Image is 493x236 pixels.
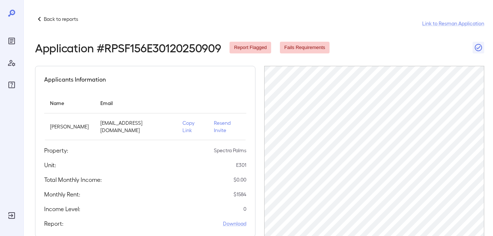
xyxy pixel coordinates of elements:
[44,219,63,228] h5: Report:
[44,190,80,199] h5: Monthly Rent:
[236,161,246,169] p: E301
[50,123,89,130] p: [PERSON_NAME]
[35,41,221,54] h2: Application # RPSF156E30120250909
[182,119,202,134] p: Copy Link
[243,205,246,213] p: 0
[473,42,484,53] button: Close Report
[100,119,171,134] p: [EMAIL_ADDRESS][DOMAIN_NAME]
[214,147,246,154] p: Spectra Palms
[234,191,246,198] p: $ 1584
[44,93,246,140] table: simple table
[6,35,18,47] div: Reports
[280,44,330,51] span: Fails Requirements
[422,20,484,27] a: Link to Resman Application
[214,119,240,134] p: Resend Invite
[230,44,271,51] span: Report Flagged
[44,175,102,184] h5: Total Monthly Income:
[6,57,18,69] div: Manage Users
[223,220,246,227] a: Download
[6,210,18,221] div: Log Out
[44,205,80,213] h5: Income Level:
[44,93,95,113] th: Name
[6,79,18,91] div: FAQ
[95,93,177,113] th: Email
[234,176,246,183] p: $ 0.00
[44,15,78,23] p: Back to reports
[44,75,106,84] h5: Applicants Information
[44,146,68,155] h5: Property:
[44,161,56,169] h5: Unit:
